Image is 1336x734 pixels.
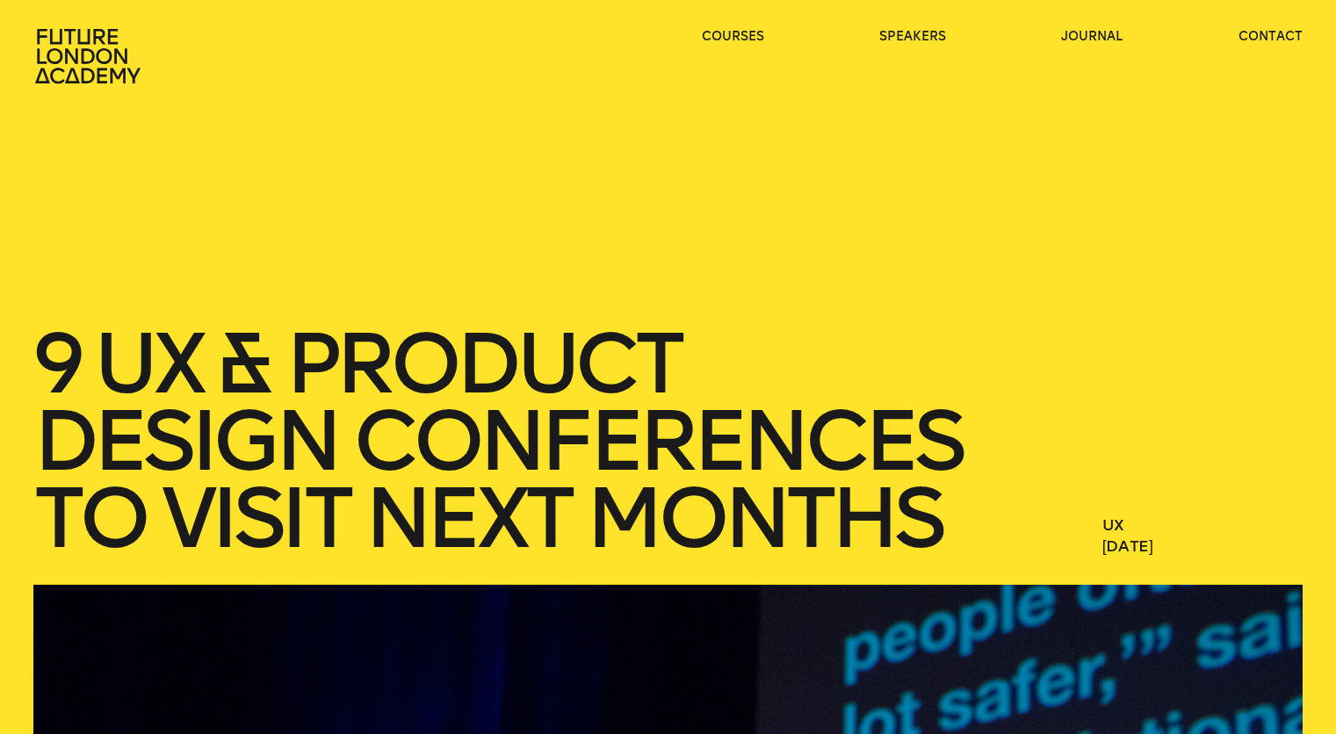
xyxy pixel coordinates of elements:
[879,28,946,46] a: speakers
[1102,536,1303,557] span: [DATE]
[1061,28,1123,46] a: journal
[702,28,764,46] a: courses
[33,325,969,557] h1: 9 UX & Product Design Conferences to visit next months
[1239,28,1303,46] a: contact
[1102,515,1124,535] a: UX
